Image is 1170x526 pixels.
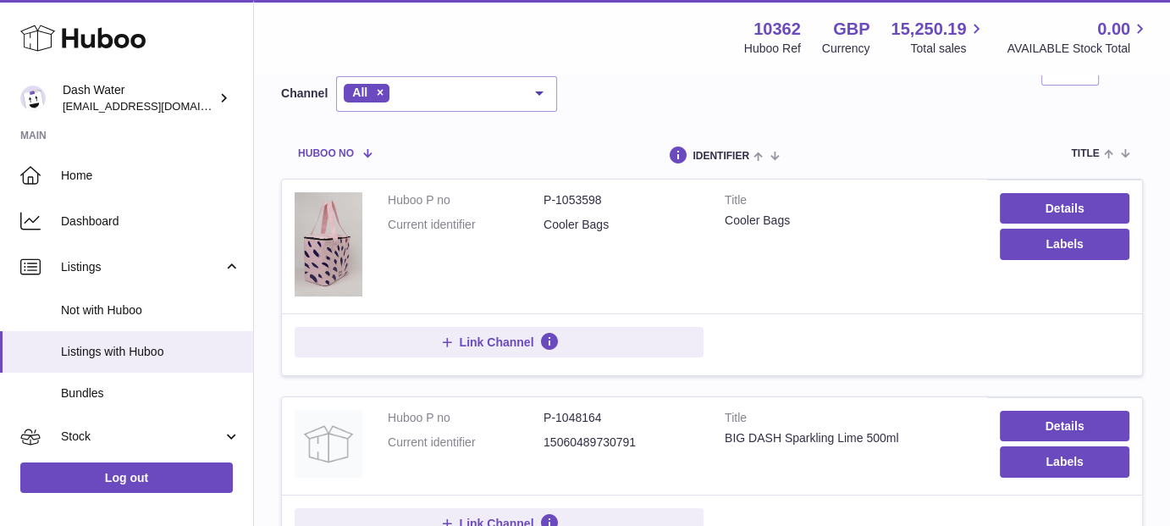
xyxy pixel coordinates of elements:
span: Home [61,168,240,184]
span: Bundles [61,385,240,401]
a: Log out [20,462,233,493]
span: Stock [61,429,223,445]
span: 15,250.19 [891,18,966,41]
dd: P-1048164 [544,410,699,426]
dt: Huboo P no [388,192,544,208]
span: All [352,86,367,99]
div: Cooler Bags [725,213,974,229]
div: Huboo Ref [744,41,801,57]
span: title [1071,148,1099,159]
span: [EMAIL_ADDRESS][DOMAIN_NAME] [63,99,249,113]
strong: Title [725,192,974,213]
a: 15,250.19 Total sales [891,18,985,57]
img: BIG DASH Sparkling Lime 500ml [295,410,362,478]
a: 0.00 AVAILABLE Stock Total [1007,18,1150,57]
label: Channel [281,86,328,102]
span: Total sales [910,41,985,57]
span: Dashboard [61,213,240,230]
dd: Cooler Bags [544,217,699,233]
div: Dash Water [63,82,215,114]
dt: Current identifier [388,435,544,451]
span: Listings with Huboo [61,344,240,360]
strong: Title [725,410,974,430]
dt: Current identifier [388,217,544,233]
dt: Huboo P no [388,410,544,426]
strong: GBP [833,18,869,41]
a: Details [1000,411,1129,441]
div: BIG DASH Sparkling Lime 500ml [725,430,974,446]
span: Huboo no [298,148,354,159]
div: Currency [822,41,870,57]
span: Link Channel [460,335,534,350]
img: Cooler Bags [295,192,362,296]
span: 0.00 [1097,18,1130,41]
span: Not with Huboo [61,302,240,318]
button: Labels [1000,446,1129,477]
a: Details [1000,193,1129,224]
span: identifier [693,151,749,162]
dd: P-1053598 [544,192,699,208]
span: AVAILABLE Stock Total [1007,41,1150,57]
strong: 10362 [753,18,801,41]
img: internalAdmin-10362@internal.huboo.com [20,86,46,111]
button: Labels [1000,229,1129,259]
button: Link Channel [295,327,704,357]
span: Listings [61,259,223,275]
dd: 15060489730791 [544,435,699,451]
